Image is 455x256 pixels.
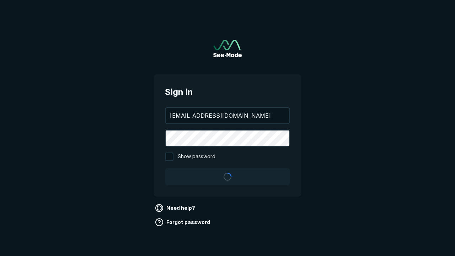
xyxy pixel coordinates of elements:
span: Sign in [165,86,290,98]
input: your@email.com [166,108,289,123]
img: See-Mode Logo [213,40,242,57]
a: Need help? [154,202,198,214]
a: Forgot password [154,217,213,228]
a: Go to sign in [213,40,242,57]
span: Show password [178,153,215,161]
